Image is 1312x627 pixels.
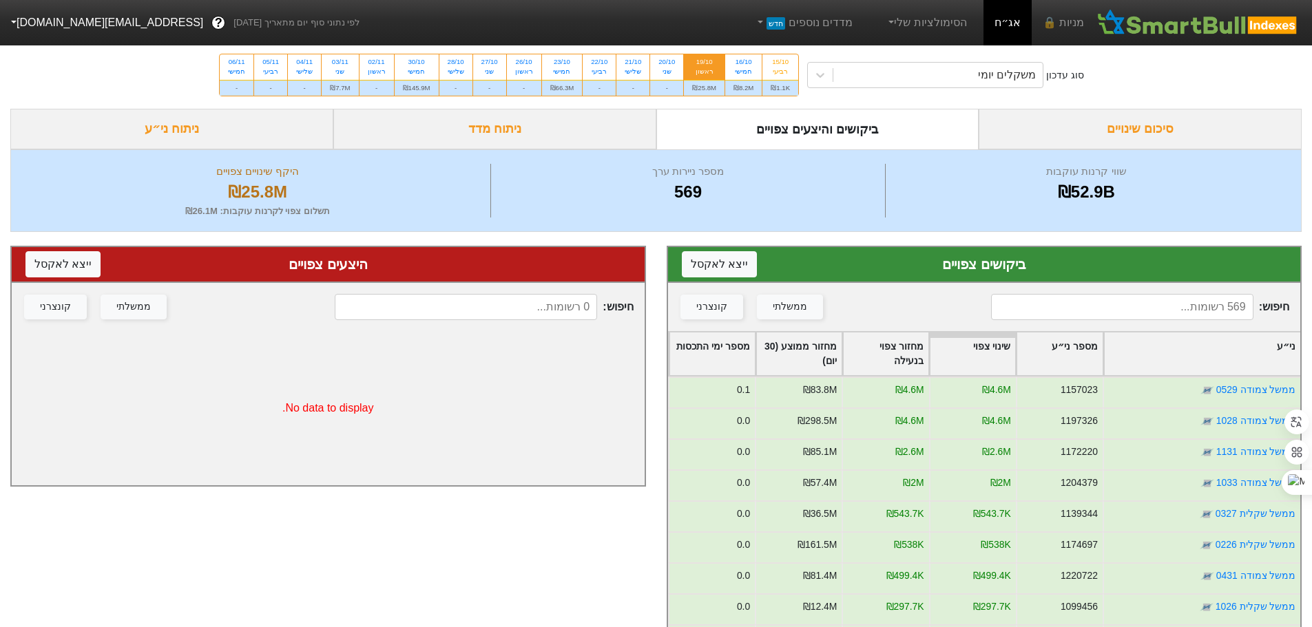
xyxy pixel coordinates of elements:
[756,332,842,375] div: Toggle SortBy
[886,599,924,614] div: ₪297.7K
[692,57,716,67] div: 19/10
[1060,507,1097,521] div: 1139344
[903,476,924,490] div: ₪2M
[591,57,607,67] div: 22/10
[749,9,858,36] a: מדדים נוספיםחדש
[28,204,487,218] div: תשלום צפוי לקרנות עוקבות : ₪26.1M
[1216,415,1295,426] a: ממשל צמודה 1028
[736,414,749,428] div: 0.0
[1200,414,1214,428] img: tase link
[335,294,597,320] input: 0 רשומות...
[972,507,1010,521] div: ₪543.7K
[28,164,487,180] div: היקף שינויים צפויים
[296,67,313,76] div: שלישי
[1200,569,1214,583] img: tase link
[1060,538,1097,552] div: 1174697
[802,476,837,490] div: ₪57.4M
[658,67,675,76] div: שני
[10,109,333,149] div: ניתוח ני״ע
[736,568,749,583] div: 0.0
[981,414,1010,428] div: ₪4.6M
[843,332,928,375] div: Toggle SortBy
[333,109,656,149] div: ניתוח מדד
[494,164,881,180] div: מספר ניירות ערך
[773,299,807,315] div: ממשלתי
[978,67,1036,83] div: משקלים יומי
[228,57,245,67] div: 06/11
[403,67,430,76] div: חמישי
[220,80,253,96] div: -
[1200,476,1214,490] img: tase link
[1216,477,1295,488] a: ממשל צמודה 1033
[895,414,924,428] div: ₪4.6M
[972,599,1010,614] div: ₪297.7K
[616,80,649,96] div: -
[215,14,222,32] span: ?
[802,383,837,397] div: ₪83.8M
[886,568,924,583] div: ₪499.4K
[330,57,350,67] div: 03/11
[515,67,533,76] div: ראשון
[895,383,924,397] div: ₪4.6M
[1216,446,1295,457] a: ממשל צמודה 1131
[507,80,541,96] div: -
[802,599,837,614] div: ₪12.4M
[228,67,245,76] div: חמישי
[12,331,645,485] div: No data to display.
[1046,68,1084,83] div: סוג עדכון
[1060,476,1097,490] div: 1204379
[981,383,1010,397] div: ₪4.6M
[680,295,743,319] button: קונצרני
[1216,570,1295,581] a: ממשל צמודה 0431
[116,299,151,315] div: ממשלתי
[757,295,823,319] button: ממשלתי
[481,67,498,76] div: שני
[583,80,616,96] div: -
[101,295,167,319] button: ממשלתי
[360,80,394,96] div: -
[1060,599,1097,614] div: 1099456
[733,57,753,67] div: 16/10
[979,109,1302,149] div: סיכום שינויים
[658,57,675,67] div: 20/10
[1017,332,1102,375] div: Toggle SortBy
[1216,384,1295,395] a: ממשל צמודה 0529
[254,80,287,96] div: -
[1200,383,1214,397] img: tase link
[889,180,1284,204] div: ₪52.9B
[439,80,472,96] div: -
[1060,445,1097,459] div: 1172220
[40,299,71,315] div: קונצרני
[473,80,506,96] div: -
[736,476,749,490] div: 0.0
[262,67,279,76] div: רביעי
[802,445,837,459] div: ₪85.1M
[895,445,924,459] div: ₪2.6M
[682,254,1287,275] div: ביקושים צפויים
[656,109,979,149] div: ביקושים והיצעים צפויים
[736,507,749,521] div: 0.0
[696,299,727,315] div: קונצרני
[28,180,487,204] div: ₪25.8M
[24,295,87,319] button: קונצרני
[684,80,725,96] div: ₪25.8M
[692,67,716,76] div: ראשון
[542,80,583,96] div: ₪66.3M
[262,57,279,67] div: 05/11
[991,294,1253,320] input: 569 רשומות...
[981,538,1010,552] div: ₪538K
[591,67,607,76] div: רביעי
[981,445,1010,459] div: ₪2.6M
[762,80,798,96] div: ₪1.1K
[771,57,790,67] div: 15/10
[368,67,386,76] div: ראשון
[1104,332,1300,375] div: Toggle SortBy
[288,80,321,96] div: -
[322,80,358,96] div: ₪7.7M
[550,67,574,76] div: חמישי
[481,57,498,67] div: 27/10
[403,57,430,67] div: 30/10
[1215,508,1295,519] a: ממשל שקלית 0327
[736,538,749,552] div: 0.0
[25,254,631,275] div: היצעים צפויים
